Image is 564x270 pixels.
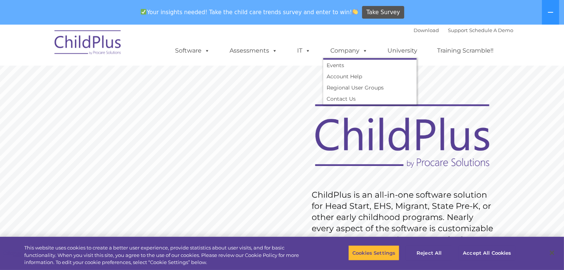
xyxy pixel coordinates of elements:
button: Reject All [406,245,452,261]
a: Software [168,43,218,58]
img: 👏 [352,9,358,15]
a: Training Scramble!! [430,43,501,58]
a: Take Survey [362,6,404,19]
a: Contact Us [323,93,417,104]
a: Company [323,43,376,58]
img: ✅ [141,9,146,15]
button: Accept All Cookies [459,245,515,261]
a: Download [414,27,439,33]
rs-layer: ChildPlus is an all-in-one software solution for Head Start, EHS, Migrant, State Pre-K, or other ... [312,189,497,268]
a: IT [290,43,318,58]
a: Support [448,27,468,33]
button: Close [544,245,560,261]
button: Cookies Settings [348,245,399,261]
span: Your insights needed! Take the child care trends survey and enter to win! [138,5,361,19]
a: Account Help [323,71,417,82]
div: This website uses cookies to create a better user experience, provide statistics about user visit... [24,244,310,266]
span: Take Survey [367,6,400,19]
a: University [380,43,425,58]
a: Events [323,60,417,71]
a: Regional User Groups [323,82,417,93]
img: ChildPlus by Procare Solutions [51,25,125,62]
font: | [414,27,514,33]
a: Assessments [222,43,285,58]
a: Schedule A Demo [470,27,514,33]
